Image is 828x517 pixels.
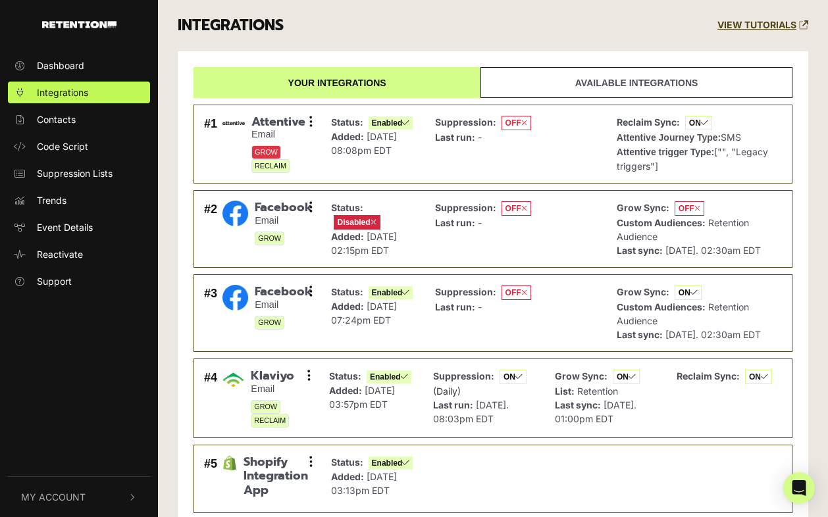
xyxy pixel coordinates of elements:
[617,115,779,173] p: SMS ["", "Legacy triggers"]
[37,86,88,99] span: Integrations
[204,201,217,257] div: #2
[478,217,482,228] span: -
[685,116,712,130] span: ON
[222,369,244,391] img: Klaviyo
[555,385,575,397] strong: List:
[665,245,761,256] span: [DATE]. 02:30am EDT
[255,232,284,245] span: GROW
[617,301,706,312] strong: Custom Audiences:
[617,329,663,340] strong: Last sync:
[331,131,364,142] strong: Added:
[255,316,284,330] span: GROW
[331,471,397,496] span: [DATE] 03:13pm EDT
[37,247,83,261] span: Reactivate
[502,285,531,300] span: OFF
[251,414,289,428] span: RECLAIM
[478,301,482,312] span: -
[369,286,413,299] span: Enabled
[435,132,475,143] strong: Last run:
[331,131,397,156] span: [DATE] 08:08pm EDT
[617,147,714,157] strong: Attentive trigger Type:
[222,121,245,125] img: Attentive
[331,286,363,297] strong: Status:
[37,193,66,207] span: Trends
[334,215,380,230] span: Disabled
[8,216,150,238] a: Event Details
[37,220,93,234] span: Event Details
[617,286,669,297] strong: Grow Sync:
[435,286,496,297] strong: Suppression:
[500,370,527,384] span: ON
[617,217,706,228] strong: Custom Audiences:
[367,370,411,383] span: Enabled
[222,201,248,226] img: Facebook
[255,299,311,310] small: Email
[8,82,150,103] a: Integrations
[251,159,290,173] span: RECLAIM
[222,285,248,310] img: Facebook
[717,20,808,31] a: VIEW TUTORIALS
[433,385,461,397] span: (Daily)
[329,385,362,396] strong: Added:
[331,456,363,468] strong: Status:
[665,329,761,340] span: [DATE]. 02:30am EDT
[783,472,815,504] div: Open Intercom Messenger
[745,370,772,384] span: ON
[478,132,482,143] span: -
[37,139,88,153] span: Code Script
[251,383,309,395] small: Email
[555,399,601,410] strong: Last sync:
[178,16,284,35] h3: INTEGRATIONS
[8,162,150,184] a: Suppression Lists
[329,370,361,382] strong: Status:
[675,201,704,216] span: OFF
[8,135,150,157] a: Code Script
[37,166,113,180] span: Suppression Lists
[502,201,531,216] span: OFF
[369,116,413,130] span: Enabled
[204,369,217,427] div: #4
[617,116,680,128] strong: Reclaim Sync:
[577,385,618,397] span: Retention
[8,109,150,130] a: Contacts
[251,369,309,383] span: Klaviyo
[617,202,669,213] strong: Grow Sync:
[331,231,364,242] strong: Added:
[331,301,364,312] strong: Added:
[617,132,721,143] strong: Attentive Journey Type:
[244,455,311,498] span: Shopify Integration App
[8,243,150,265] a: Reactivate
[331,202,363,213] strong: Status:
[433,399,473,410] strong: Last run:
[435,116,496,128] strong: Suppression:
[222,456,237,470] img: Shopify Integration App
[251,115,311,130] span: Attentive
[433,370,494,382] strong: Suppression:
[435,301,475,312] strong: Last run:
[251,400,280,414] span: GROW
[8,270,150,292] a: Support
[613,370,640,384] span: ON
[435,217,475,228] strong: Last run:
[37,274,72,288] span: Support
[255,215,311,226] small: Email
[617,245,663,256] strong: Last sync:
[42,21,116,28] img: Retention.com
[502,116,531,130] span: OFF
[251,145,281,159] span: GROW
[21,490,86,504] span: My Account
[480,67,792,98] a: Available integrations
[555,370,608,382] strong: Grow Sync:
[204,455,217,503] div: #5
[251,129,311,140] small: Email
[194,67,480,98] a: Your integrations
[675,285,702,300] span: ON
[331,116,363,128] strong: Status:
[204,285,217,341] div: #3
[255,201,311,215] span: Facebook
[331,471,364,482] strong: Added:
[204,115,217,173] div: #1
[255,285,311,299] span: Facebook
[677,370,740,382] strong: Reclaim Sync:
[8,55,150,76] a: Dashboard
